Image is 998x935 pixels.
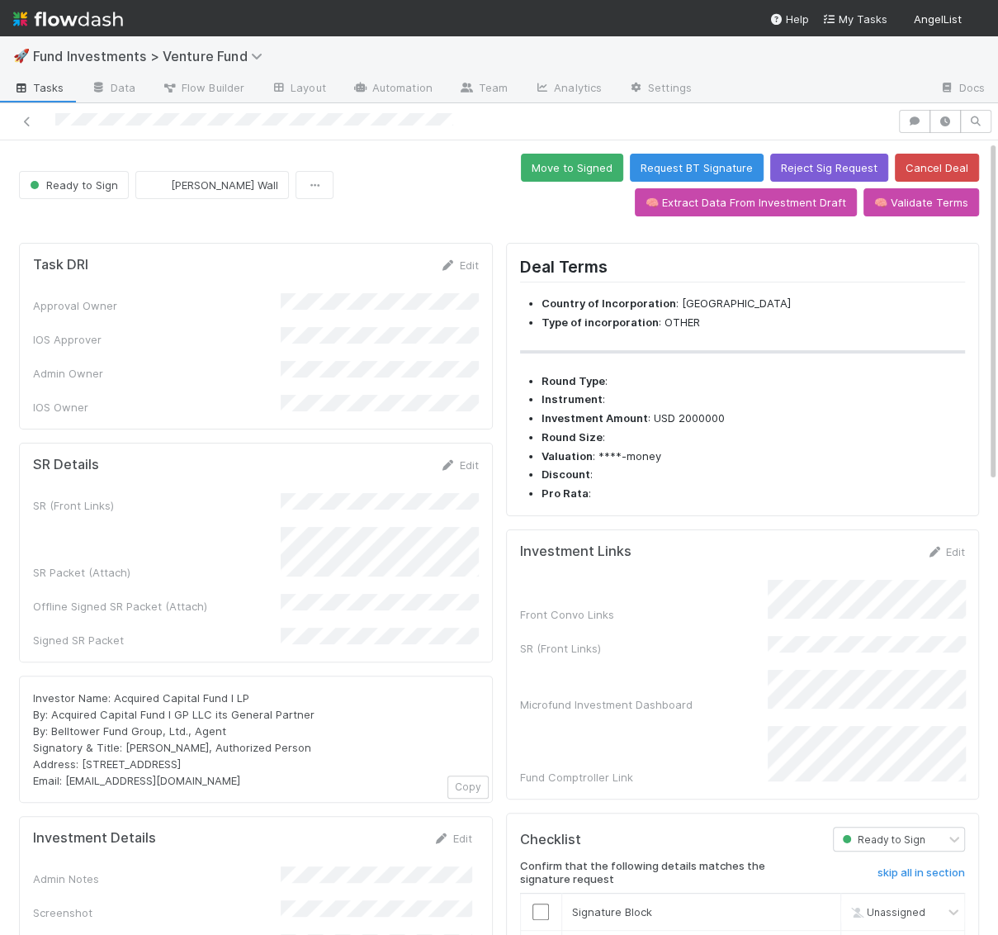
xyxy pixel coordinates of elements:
[926,76,998,102] a: Docs
[542,392,603,406] strong: Instrument
[542,373,966,390] li: :
[839,833,925,846] span: Ready to Sign
[769,11,809,27] div: Help
[542,374,605,387] strong: Round Type
[542,296,966,312] li: : [GEOGRAPHIC_DATA]
[33,871,281,887] div: Admin Notes
[520,257,966,282] h2: Deal Terms
[542,411,966,427] li: : USD 2000000
[339,76,446,102] a: Automation
[13,5,123,33] img: logo-inverted-e16ddd16eac7371096b0.svg
[615,76,705,102] a: Settings
[520,860,809,885] h6: Confirm that the following details matches the signature request
[33,331,281,348] div: IOS Approver
[521,76,615,102] a: Analytics
[822,11,887,27] a: My Tasks
[520,640,768,657] div: SR (Front Links)
[149,177,166,193] img: avatar_041b9f3e-9684-4023-b9b7-2f10de55285d.png
[33,457,99,473] h5: SR Details
[542,467,966,483] li: :
[847,905,925,918] span: Unassigned
[572,905,652,918] span: Signature Block
[542,486,589,500] strong: Pro Rata
[822,12,887,26] span: My Tasks
[926,545,965,558] a: Edit
[171,178,278,192] span: [PERSON_NAME] Wall
[770,154,888,182] button: Reject Sig Request
[542,449,593,463] strong: Valuation
[863,188,979,216] button: 🧠 Validate Terms
[149,76,258,102] a: Flow Builder
[520,543,631,560] h5: Investment Links
[520,606,768,623] div: Front Convo Links
[135,171,289,199] button: [PERSON_NAME] Wall
[33,830,156,847] h5: Investment Details
[33,257,88,273] h5: Task DRI
[542,430,966,446] li: :
[78,76,149,102] a: Data
[895,154,979,182] button: Cancel Deal
[542,392,966,408] li: :
[33,691,315,787] span: Investor Name: Acquired Capital Fund I LP By: Acquired Capital Fund I GP LLC its General Partner ...
[433,832,472,845] a: Edit
[542,486,966,502] li: :
[440,259,479,272] a: Edit
[33,904,281,921] div: Screenshot
[542,315,966,331] li: : OTHER
[447,776,489,799] button: Copy
[33,632,281,648] div: Signed SR Packet
[630,154,764,182] button: Request BT Signature
[13,79,64,96] span: Tasks
[33,48,271,64] span: Fund Investments > Venture Fund
[635,188,857,216] button: 🧠 Extract Data From Investment Draft
[33,497,281,514] div: SR (Front Links)
[446,76,521,102] a: Team
[19,171,129,199] button: Ready to Sign
[914,12,962,26] span: AngelList
[33,564,281,581] div: SR Packet (Attach)
[33,365,281,382] div: Admin Owner
[542,316,659,329] strong: Type of incorporation
[542,467,590,481] strong: Discount
[520,769,768,785] div: Fund Comptroller Link
[33,598,281,615] div: Offline Signed SR Packet (Attach)
[440,458,479,472] a: Edit
[520,832,581,848] h5: Checklist
[542,297,676,310] strong: Country of Incorporation
[258,76,339,102] a: Layout
[542,430,603,444] strong: Round Size
[521,154,623,182] button: Move to Signed
[162,79,244,96] span: Flow Builder
[968,12,985,28] img: avatar_041b9f3e-9684-4023-b9b7-2f10de55285d.png
[520,696,768,713] div: Microfund Investment Dashboard
[33,297,281,314] div: Approval Owner
[33,399,281,415] div: IOS Owner
[877,866,965,886] a: skip all in section
[877,866,965,880] h6: skip all in section
[542,411,648,425] strong: Investment Amount
[26,178,118,192] span: Ready to Sign
[13,49,30,63] span: 🚀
